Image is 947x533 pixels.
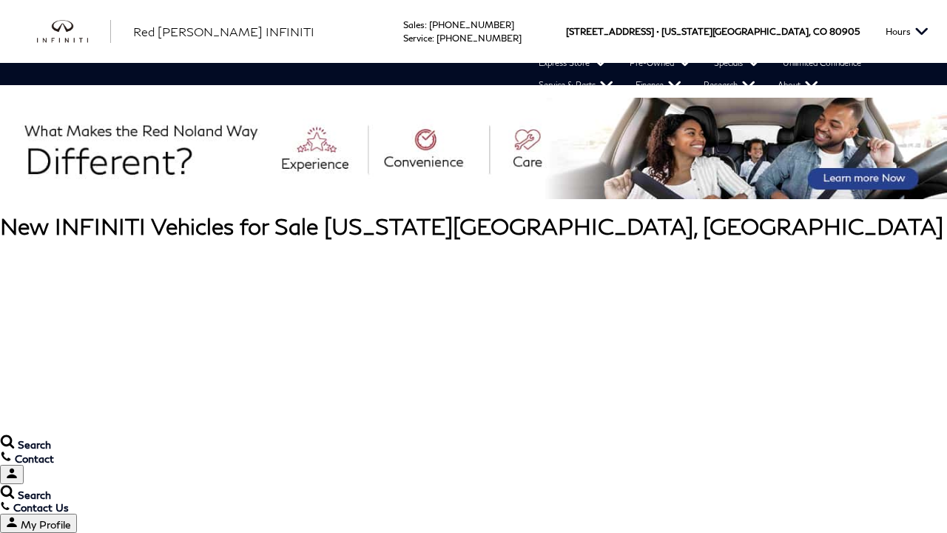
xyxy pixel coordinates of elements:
span: Service [403,33,432,44]
a: Unlimited Confidence [772,52,872,74]
span: Red [PERSON_NAME] INFINITI [133,24,314,38]
a: Service & Parts [528,74,624,96]
a: infiniti [37,20,111,44]
a: Specials [703,52,772,74]
nav: Main Navigation [15,52,947,96]
span: Search [18,489,51,501]
a: About [766,74,829,96]
span: My Profile [21,518,71,531]
span: Search [18,438,51,451]
a: Red [PERSON_NAME] INFINITI [133,23,314,41]
span: : [425,19,427,30]
a: [PHONE_NUMBER] [437,33,522,44]
a: Pre-Owned [619,52,703,74]
a: Research [692,74,766,96]
img: INFINITI [37,20,111,44]
a: Finance [624,74,692,96]
a: [PHONE_NUMBER] [429,19,514,30]
span: Sales [403,19,425,30]
span: Contact Us [13,501,69,514]
span: : [432,33,434,44]
a: [STREET_ADDRESS] • [US_STATE][GEOGRAPHIC_DATA], CO 80905 [566,26,860,37]
span: Contact [15,452,54,465]
a: Express Store [528,52,619,74]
